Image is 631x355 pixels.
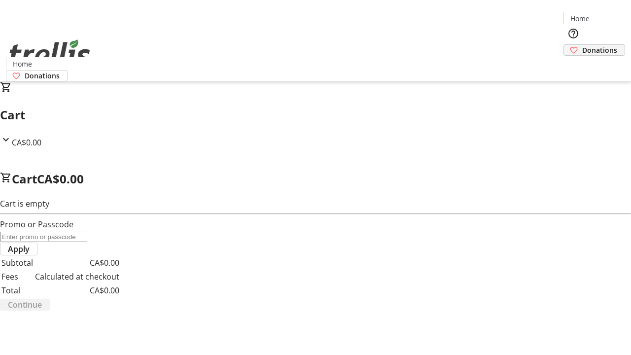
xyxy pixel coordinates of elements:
[1,284,34,297] td: Total
[35,270,120,283] td: Calculated at checkout
[1,270,34,283] td: Fees
[570,13,590,24] span: Home
[35,256,120,269] td: CA$0.00
[582,45,617,55] span: Donations
[8,243,30,255] span: Apply
[564,13,596,24] a: Home
[1,256,34,269] td: Subtotal
[13,59,32,69] span: Home
[6,29,94,78] img: Orient E2E Organization 9WygBC0EK7's Logo
[563,56,583,75] button: Cart
[6,70,68,81] a: Donations
[12,137,41,148] span: CA$0.00
[37,171,84,187] span: CA$0.00
[563,24,583,43] button: Help
[563,44,625,56] a: Donations
[6,59,38,69] a: Home
[35,284,120,297] td: CA$0.00
[25,71,60,81] span: Donations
